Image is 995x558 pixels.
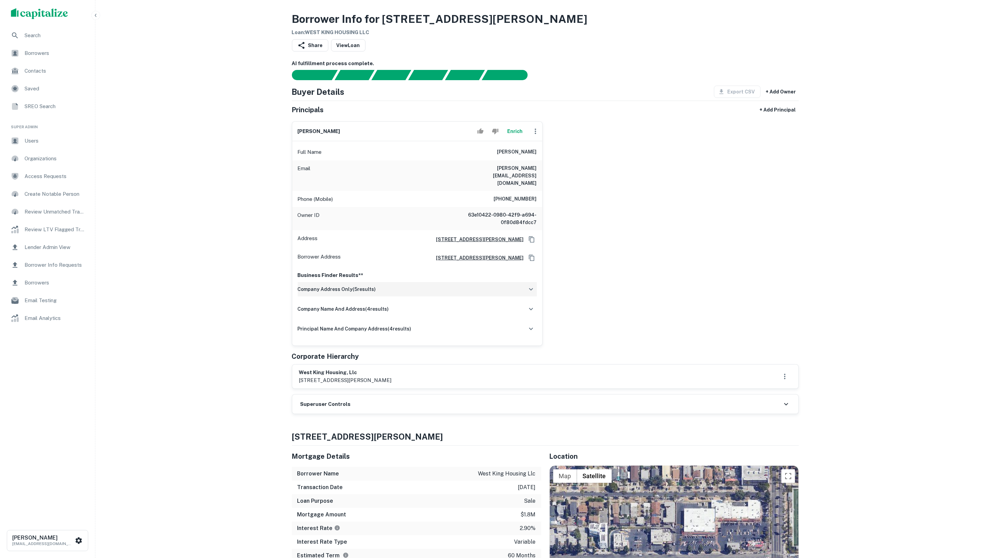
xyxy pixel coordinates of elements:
a: Borrowers [5,45,90,61]
p: Business Finder Results** [298,271,537,279]
span: Saved [25,85,85,93]
img: capitalize-logo.png [11,8,68,19]
a: Review Unmatched Transactions [5,204,90,220]
button: Reject [489,124,501,138]
h6: principal name and company address ( 4 results) [298,325,411,333]
a: [STREET_ADDRESS][PERSON_NAME] [431,236,524,243]
p: sale [524,497,536,505]
h6: [PERSON_NAME] [12,535,74,541]
button: Toggle fullscreen view [781,469,795,483]
h6: [PHONE_NUMBER] [494,195,537,203]
a: SREO Search [5,98,90,115]
a: Borrowers [5,275,90,291]
h6: Superuser Controls [300,400,351,408]
span: Organizations [25,155,85,163]
h4: [STREET_ADDRESS][PERSON_NAME] [292,430,799,443]
span: Create Notable Person [25,190,85,198]
a: [STREET_ADDRESS][PERSON_NAME] [431,254,524,262]
span: Access Requests [25,172,85,180]
span: Review LTV Flagged Transactions [25,225,85,234]
a: Email Testing [5,292,90,309]
a: ViewLoan [331,39,366,52]
button: Copy Address [527,253,537,263]
span: Borrowers [25,279,85,287]
h6: company address only ( 5 results) [298,285,376,293]
button: Copy Address [527,234,537,245]
a: Lender Admin View [5,239,90,255]
h6: Loan : WEST KING HOUSING LLC [292,29,588,36]
p: $1.8m [521,511,536,519]
p: Phone (Mobile) [298,195,333,203]
a: Access Requests [5,168,90,185]
a: Contacts [5,63,90,79]
span: Borrowers [25,49,85,57]
h6: Transaction Date [297,483,343,491]
div: AI fulfillment process complete. [482,70,536,80]
div: Users [5,133,90,149]
h6: [PERSON_NAME][EMAIL_ADDRESS][DOMAIN_NAME] [455,164,537,187]
svg: The interest rates displayed on the website are for informational purposes only and may be report... [334,525,340,531]
span: Review Unmatched Transactions [25,208,85,216]
h5: Principals [292,105,324,115]
h6: 63e10422-0980-42f9-a694-0f80d84fdcc7 [455,211,537,226]
h6: Interest Rate Type [297,538,347,546]
h3: Borrower Info for [STREET_ADDRESS][PERSON_NAME] [292,11,588,27]
h6: company name and address ( 4 results) [298,305,389,313]
p: Email [298,164,311,187]
p: [DATE] [518,483,536,491]
h6: Loan Purpose [297,497,333,505]
span: SREO Search [25,102,85,111]
button: Share [292,39,328,52]
a: Borrower Info Requests [5,257,90,273]
span: Lender Admin View [25,243,85,251]
iframe: Chat Widget [961,503,995,536]
h6: Interest Rate [297,524,340,532]
p: Owner ID [298,211,320,226]
p: Borrower Address [298,253,341,263]
h4: Buyer Details [292,86,345,98]
button: + Add Owner [763,86,799,98]
a: Create Notable Person [5,186,90,202]
h5: Location [549,451,799,461]
div: Your request is received and processing... [335,70,374,80]
div: Principals found, still searching for contact information. This may take time... [445,70,485,80]
p: variable [514,538,536,546]
h5: Corporate Hierarchy [292,351,359,362]
li: Super Admin [5,116,90,133]
p: Full Name [298,148,322,156]
p: west king housing llc [478,470,536,478]
h5: Mortgage Details [292,451,541,461]
div: Organizations [5,150,90,167]
button: + Add Principal [757,104,799,116]
p: [STREET_ADDRESS][PERSON_NAME] [299,376,392,384]
h6: Borrower Name [297,470,339,478]
a: Email Analytics [5,310,90,326]
h6: [PERSON_NAME] [497,148,537,156]
p: [EMAIL_ADDRESS][DOMAIN_NAME] [12,541,74,547]
h6: AI fulfillment process complete. [292,60,799,68]
span: Search [25,31,85,40]
a: Review LTV Flagged Transactions [5,221,90,238]
div: Principals found, AI now looking for contact information... [408,70,448,80]
button: Enrich [504,124,526,138]
button: [PERSON_NAME][EMAIL_ADDRESS][DOMAIN_NAME] [7,530,88,551]
a: Saved [5,80,90,97]
button: Show satellite imagery [577,469,612,483]
div: Documents found, AI parsing details... [371,70,411,80]
span: Contacts [25,67,85,75]
span: Users [25,137,85,145]
span: Email Testing [25,296,85,305]
div: Sending borrower request to AI... [284,70,335,80]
